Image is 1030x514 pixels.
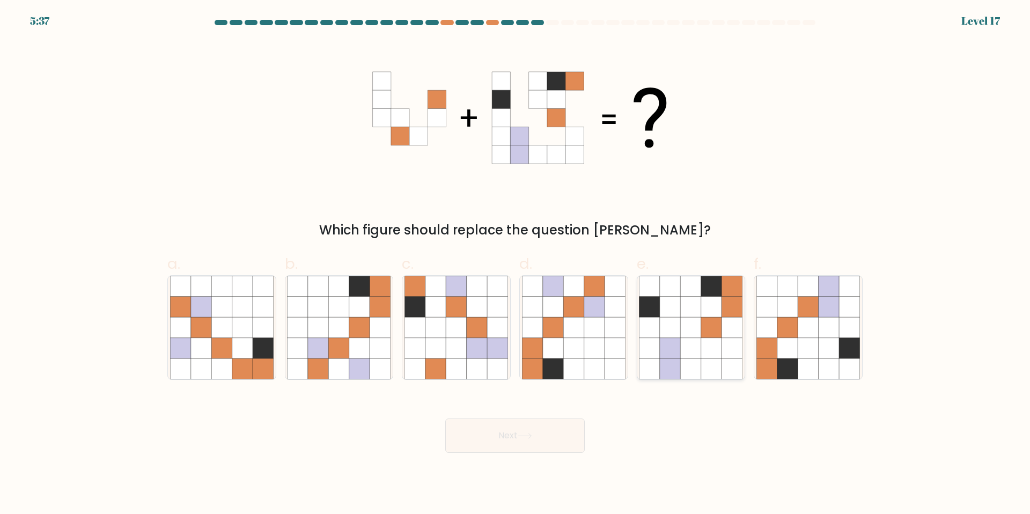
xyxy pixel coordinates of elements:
div: 5:37 [30,13,49,29]
span: a. [167,253,180,274]
div: Which figure should replace the question [PERSON_NAME]? [174,221,856,240]
span: f. [754,253,761,274]
span: c. [402,253,414,274]
span: d. [519,253,532,274]
button: Next [445,418,585,453]
div: Level 17 [961,13,1000,29]
span: b. [285,253,298,274]
span: e. [637,253,649,274]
